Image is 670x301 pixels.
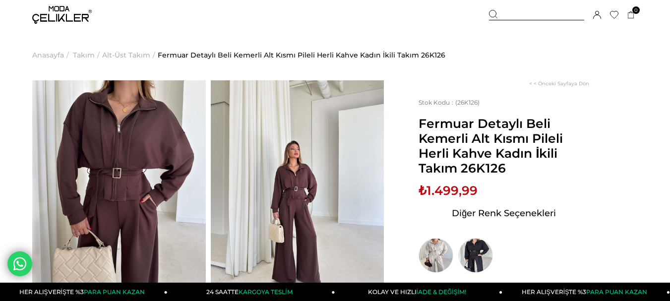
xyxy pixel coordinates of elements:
[32,30,64,80] a: Anasayfa
[502,283,670,301] a: HER ALIŞVERİŞTE %3PARA PUAN KAZAN
[158,30,445,80] a: Fermuar Detaylı Beli Kemerli Alt Kısmı Pileli Herli Kahve Kadın İkili Takım 26K126
[632,6,640,14] span: 0
[73,30,102,80] li: >
[84,288,145,296] span: PARA PUAN KAZAN
[419,183,478,198] span: ₺1.499,99
[627,11,635,19] a: 0
[417,288,466,296] span: İADE & DEĞİŞİM!
[586,288,647,296] span: PARA PUAN KAZAN
[32,30,71,80] li: >
[458,238,493,273] img: Fermuar Detaylı Beli Kemerli Alt Kısmı Pileli Herli Siyah Kadın İkili Takım 26K126
[419,238,453,273] img: Fermuar Detaylı Beli Kemerli Alt Kısmı Pileli Herli Taş Kadın İkili Takım 26K126
[419,99,480,106] span: (26K126)
[73,30,95,80] a: Takım
[102,30,158,80] li: >
[102,30,150,80] a: Alt-Üst Takım
[419,99,455,106] span: Stok Kodu
[32,6,92,24] img: logo
[529,80,589,87] a: < < Önceki Sayfaya Dön
[168,283,335,301] a: 24 SAATTEKARGOYA TESLİM
[452,205,556,221] span: Diğer Renk Seçenekleri
[335,283,503,301] a: KOLAY VE HIZLIİADE & DEĞİŞİM!
[239,288,292,296] span: KARGOYA TESLİM
[419,116,589,176] span: Fermuar Detaylı Beli Kemerli Alt Kısmı Pileli Herli Kahve Kadın İkili Takım 26K126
